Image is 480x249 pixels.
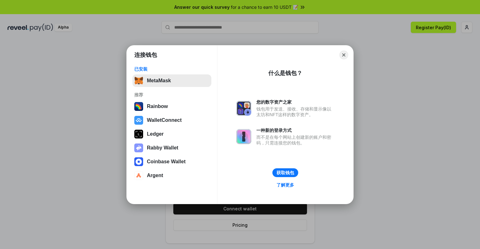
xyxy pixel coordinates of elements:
div: 什么是钱包？ [268,69,302,77]
div: 推荐 [134,92,209,98]
img: svg+xml,%3Csvg%20width%3D%2228%22%20height%3D%2228%22%20viewBox%3D%220%200%2028%2028%22%20fill%3D... [134,116,143,125]
h1: 连接钱包 [134,51,157,59]
img: svg+xml,%3Csvg%20width%3D%2228%22%20height%3D%2228%22%20viewBox%3D%220%200%2028%2028%22%20fill%3D... [134,171,143,180]
img: svg+xml,%3Csvg%20xmlns%3D%22http%3A%2F%2Fwww.w3.org%2F2000%2Fsvg%22%20fill%3D%22none%22%20viewBox... [236,101,251,116]
button: Close [339,51,348,59]
div: 一种新的登录方式 [256,127,334,133]
div: Rainbow [147,104,168,109]
img: svg+xml,%3Csvg%20fill%3D%22none%22%20height%3D%2233%22%20viewBox%3D%220%200%2035%2033%22%20width%... [134,76,143,85]
img: svg+xml,%3Csvg%20width%3D%22120%22%20height%3D%22120%22%20viewBox%3D%220%200%20120%20120%22%20fil... [134,102,143,111]
button: WalletConnect [132,114,211,127]
div: 了解更多 [276,182,294,188]
div: 获取钱包 [276,170,294,176]
img: svg+xml,%3Csvg%20xmlns%3D%22http%3A%2F%2Fwww.w3.org%2F2000%2Fsvg%22%20fill%3D%22none%22%20viewBox... [236,129,251,144]
a: 了解更多 [273,181,298,189]
div: Coinbase Wallet [147,159,186,165]
div: Rabby Wallet [147,145,178,151]
img: svg+xml,%3Csvg%20xmlns%3D%22http%3A%2F%2Fwww.w3.org%2F2000%2Fsvg%22%20width%3D%2228%22%20height%3... [134,130,143,138]
button: Argent [132,169,211,182]
button: Rabby Wallet [132,142,211,154]
button: 获取钱包 [272,168,298,177]
div: WalletConnect [147,117,182,123]
div: 您的数字资产之家 [256,99,334,105]
button: Coinbase Wallet [132,155,211,168]
div: MetaMask [147,78,171,84]
div: Argent [147,173,163,178]
button: Ledger [132,128,211,140]
div: 钱包用于发送、接收、存储和显示像以太坊和NFT这样的数字资产。 [256,106,334,117]
div: 而不是在每个网站上创建新的账户和密码，只需连接您的钱包。 [256,134,334,146]
button: MetaMask [132,74,211,87]
img: svg+xml,%3Csvg%20width%3D%2228%22%20height%3D%2228%22%20viewBox%3D%220%200%2028%2028%22%20fill%3D... [134,157,143,166]
img: svg+xml,%3Csvg%20xmlns%3D%22http%3A%2F%2Fwww.w3.org%2F2000%2Fsvg%22%20fill%3D%22none%22%20viewBox... [134,143,143,152]
div: 已安装 [134,66,209,72]
div: Ledger [147,131,164,137]
button: Rainbow [132,100,211,113]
